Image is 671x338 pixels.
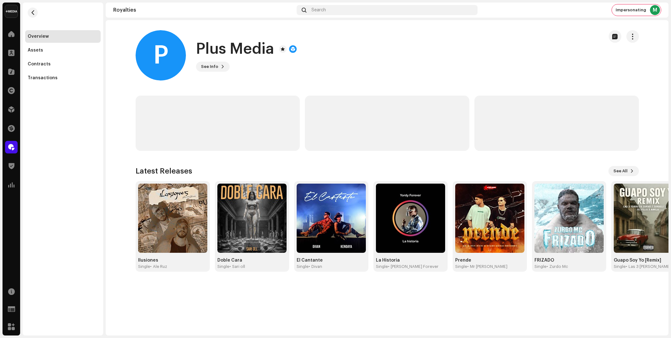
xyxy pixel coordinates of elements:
[614,264,626,269] div: Single
[608,166,639,176] button: See All
[138,264,150,269] div: Single
[650,5,660,15] div: M
[138,258,207,263] div: Ilusiones
[28,48,43,53] div: Assets
[229,264,245,269] div: • Sari oll
[28,62,51,67] div: Contracts
[534,184,604,253] img: 9d96d9a3-d462-4b05-8c16-6d0de4e49a1c
[28,34,49,39] div: Overview
[28,75,58,80] div: Transactions
[388,264,439,269] div: • [PERSON_NAME] Forever
[626,264,671,269] div: • Las 3 [PERSON_NAME]
[455,184,524,253] img: 8ca69016-ec43-415f-88ff-9b4d9dc0683a
[113,8,294,13] div: Royalties
[217,184,287,253] img: 42be9885-39e4-4476-be3a-9ba965136d9f
[136,166,192,176] h3: Latest Releases
[25,30,101,43] re-m-nav-item: Overview
[196,39,274,59] h1: Plus Media
[297,264,309,269] div: Single
[467,264,507,269] div: • Mr [PERSON_NAME]
[376,184,445,253] img: dd2c6658-2c5b-4153-b967-c63d0f9fb027
[201,60,218,73] span: See Info
[534,258,604,263] div: FRIZADO
[25,58,101,70] re-m-nav-item: Contracts
[217,258,287,263] div: Doble Cara
[217,264,229,269] div: Single
[455,264,467,269] div: Single
[309,264,322,269] div: • Divan
[196,62,230,72] button: See Info
[297,184,366,253] img: 18f91fe0-a5b6-442b-9671-8139d5fc28a8
[534,264,546,269] div: Single
[613,165,628,177] span: See All
[376,264,388,269] div: Single
[25,72,101,84] re-m-nav-item: Transactions
[136,30,186,80] div: P
[616,8,646,13] span: Impersonating
[150,264,167,269] div: • Ale Ruz
[138,184,207,253] img: 1490b8e7-cd70-4d31-8213-838996757614
[376,258,445,263] div: La Historia
[297,258,366,263] div: El Cantante
[311,8,326,13] span: Search
[5,5,18,18] img: d0ab9f93-6901-4547-93e9-494644ae73ba
[455,258,524,263] div: Prende
[546,264,568,269] div: • Zurdo Mc
[25,44,101,57] re-m-nav-item: Assets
